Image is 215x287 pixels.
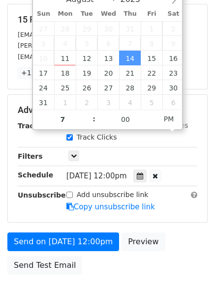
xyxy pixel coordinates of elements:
span: August 2, 2025 [162,21,184,36]
strong: Filters [18,152,43,160]
span: August 11, 2025 [54,51,76,65]
span: September 1, 2025 [54,95,76,110]
span: July 29, 2025 [76,21,97,36]
a: Preview [122,232,165,251]
span: July 30, 2025 [97,21,119,36]
span: September 3, 2025 [97,95,119,110]
span: Sun [33,11,55,17]
strong: Schedule [18,171,53,179]
span: : [92,109,95,129]
input: Minute [95,110,155,129]
span: August 20, 2025 [97,65,119,80]
small: [EMAIL_ADDRESS][DOMAIN_NAME] [18,53,127,60]
span: August 7, 2025 [119,36,141,51]
span: Thu [119,11,141,17]
span: August 1, 2025 [141,21,162,36]
span: August 15, 2025 [141,51,162,65]
span: [DATE] 12:00pm [66,172,127,180]
span: August 13, 2025 [97,51,119,65]
span: August 14, 2025 [119,51,141,65]
span: August 12, 2025 [76,51,97,65]
span: Tue [76,11,97,17]
span: August 10, 2025 [33,51,55,65]
span: August 21, 2025 [119,65,141,80]
small: [EMAIL_ADDRESS][DOMAIN_NAME] [18,31,127,38]
span: Mon [54,11,76,17]
strong: Tracking [18,122,51,130]
label: Track Clicks [77,132,117,143]
label: Add unsubscribe link [77,190,149,200]
span: August 30, 2025 [162,80,184,95]
iframe: Chat Widget [166,240,215,287]
span: July 31, 2025 [119,21,141,36]
span: August 5, 2025 [76,36,97,51]
span: August 8, 2025 [141,36,162,51]
span: Wed [97,11,119,17]
span: August 28, 2025 [119,80,141,95]
span: August 6, 2025 [97,36,119,51]
strong: Unsubscribe [18,191,66,199]
span: September 4, 2025 [119,95,141,110]
span: August 22, 2025 [141,65,162,80]
a: Copy unsubscribe link [66,202,155,211]
span: August 29, 2025 [141,80,162,95]
span: August 25, 2025 [54,80,76,95]
span: August 4, 2025 [54,36,76,51]
span: August 3, 2025 [33,36,55,51]
span: August 18, 2025 [54,65,76,80]
a: +12 more [18,67,59,79]
span: August 19, 2025 [76,65,97,80]
span: August 26, 2025 [76,80,97,95]
span: August 17, 2025 [33,65,55,80]
span: August 24, 2025 [33,80,55,95]
a: Send on [DATE] 12:00pm [7,232,119,251]
span: August 9, 2025 [162,36,184,51]
span: September 5, 2025 [141,95,162,110]
h5: Advanced [18,105,197,115]
span: August 27, 2025 [97,80,119,95]
span: September 2, 2025 [76,95,97,110]
h5: 15 Recipients [18,14,197,25]
small: [PERSON_NAME][EMAIL_ADDRESS][DOMAIN_NAME] [18,42,180,49]
span: July 27, 2025 [33,21,55,36]
span: September 6, 2025 [162,95,184,110]
span: August 23, 2025 [162,65,184,80]
span: July 28, 2025 [54,21,76,36]
span: Fri [141,11,162,17]
a: Send Test Email [7,256,82,275]
input: Hour [33,110,93,129]
span: August 31, 2025 [33,95,55,110]
span: August 16, 2025 [162,51,184,65]
span: Sat [162,11,184,17]
span: Click to toggle [155,109,183,129]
